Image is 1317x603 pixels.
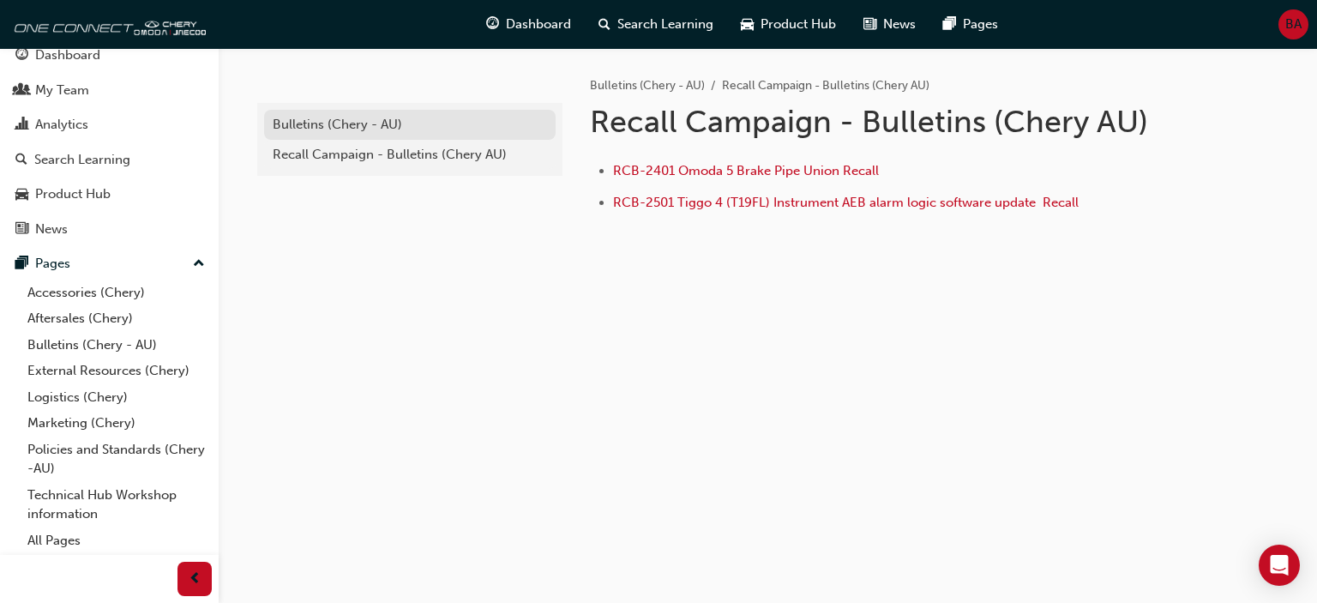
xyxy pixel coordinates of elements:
span: up-icon [193,253,205,275]
span: Search Learning [617,15,713,34]
a: search-iconSearch Learning [585,7,727,42]
a: Technical Hub Workshop information [21,482,212,528]
span: news-icon [863,14,876,35]
span: Product Hub [761,15,836,34]
a: news-iconNews [850,7,929,42]
div: Recall Campaign - Bulletins (Chery AU) [273,145,547,165]
button: Pages [7,248,212,280]
li: Recall Campaign - Bulletins (Chery AU) [722,76,929,96]
a: Bulletins (Chery - AU) [264,110,556,140]
span: search-icon [598,14,610,35]
div: Product Hub [35,184,111,204]
span: pages-icon [15,256,28,272]
a: RCB-2501 Tiggo 4 (T19FL) Instrument AEB alarm logic software update Recall [613,195,1079,210]
span: BA [1285,15,1302,34]
span: pages-icon [943,14,956,35]
a: Recall Campaign - Bulletins (Chery AU) [264,140,556,170]
a: Dashboard [7,39,212,71]
a: News [7,214,212,245]
span: prev-icon [189,569,201,590]
div: My Team [35,81,89,100]
div: Dashboard [35,45,100,65]
a: guage-iconDashboard [472,7,585,42]
span: people-icon [15,83,28,99]
a: car-iconProduct Hub [727,7,850,42]
a: Marketing (Chery) [21,410,212,437]
span: RCB-2501 Tiggo 4 (T19FL) Instrument AEB alarm logic software update ﻿ Recall [613,195,1079,210]
span: News [883,15,916,34]
a: Accessories (Chery) [21,280,212,306]
h1: Recall Campaign - Bulletins (Chery AU) [590,103,1152,141]
span: car-icon [15,187,28,202]
a: Analytics [7,109,212,141]
a: Search Learning [7,144,212,176]
a: RCB-2401 Omoda 5 Brake Pipe Union Recall [613,163,879,178]
div: Search Learning [34,150,130,170]
span: search-icon [15,153,27,168]
div: Analytics [35,115,88,135]
span: news-icon [15,222,28,238]
button: BA [1278,9,1308,39]
div: Pages [35,254,70,274]
span: guage-icon [486,14,499,35]
img: oneconnect [9,7,206,41]
div: Bulletins (Chery - AU) [273,115,547,135]
span: Pages [963,15,998,34]
a: My Team [7,75,212,106]
a: All Pages [21,528,212,554]
a: Logistics (Chery) [21,384,212,411]
span: car-icon [741,14,754,35]
span: Dashboard [506,15,571,34]
div: News [35,220,68,239]
span: chart-icon [15,118,28,133]
a: Policies and Standards (Chery -AU) [21,437,212,482]
a: Product Hub [7,178,212,210]
a: Aftersales (Chery) [21,305,212,332]
a: Bulletins (Chery - AU) [590,78,705,93]
a: Bulletins (Chery - AU) [21,332,212,359]
button: DashboardMy TeamAnalyticsSearch LearningProduct HubNews [7,36,212,248]
div: Open Intercom Messenger [1259,545,1300,586]
a: External Resources (Chery) [21,358,212,384]
span: guage-icon [15,48,28,63]
a: pages-iconPages [929,7,1012,42]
